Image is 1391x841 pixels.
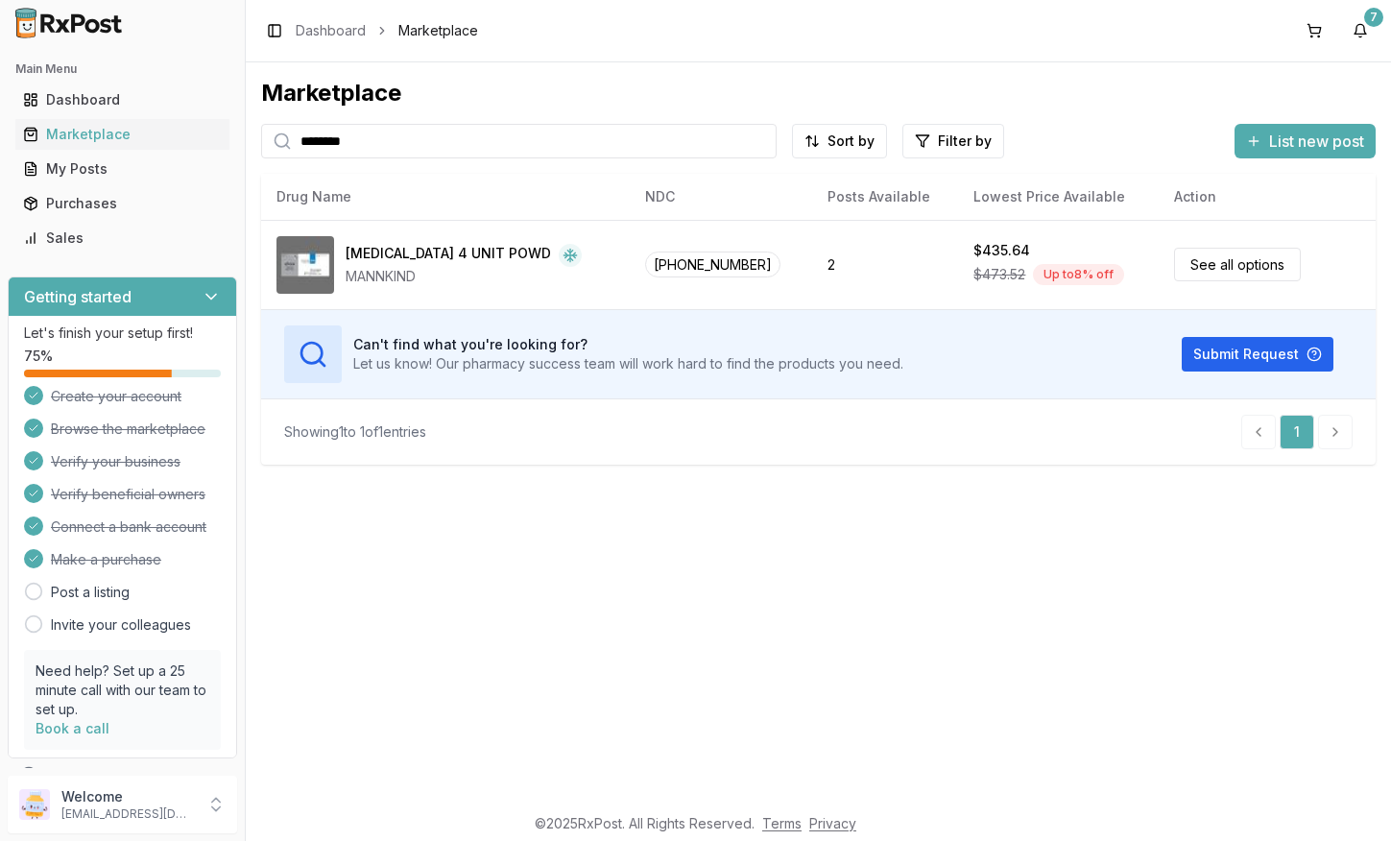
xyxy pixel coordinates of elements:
[1280,415,1314,449] a: 1
[24,285,132,308] h3: Getting started
[973,265,1025,284] span: $473.52
[630,174,812,220] th: NDC
[51,550,161,569] span: Make a purchase
[51,615,191,635] a: Invite your colleagues
[15,61,229,77] h2: Main Menu
[36,720,109,736] a: Book a call
[23,228,222,248] div: Sales
[15,83,229,117] a: Dashboard
[8,154,237,184] button: My Posts
[353,335,903,354] h3: Can't find what you're looking for?
[1033,264,1124,285] div: Up to 8 % off
[353,354,903,373] p: Let us know! Our pharmacy success team will work hard to find the products you need.
[398,21,478,40] span: Marketplace
[296,21,366,40] a: Dashboard
[284,422,426,442] div: Showing 1 to 1 of 1 entries
[15,152,229,186] a: My Posts
[276,236,334,294] img: Afrezza 4 UNIT POWD
[346,244,551,267] div: [MEDICAL_DATA] 4 UNIT POWD
[23,90,222,109] div: Dashboard
[762,815,802,831] a: Terms
[1364,8,1383,27] div: 7
[296,21,478,40] nav: breadcrumb
[261,78,1376,108] div: Marketplace
[902,124,1004,158] button: Filter by
[1235,124,1376,158] button: List new post
[812,220,959,309] td: 2
[8,758,237,793] button: Support
[1159,174,1376,220] th: Action
[827,132,875,151] span: Sort by
[645,252,780,277] span: [PHONE_NUMBER]
[23,125,222,144] div: Marketplace
[261,174,630,220] th: Drug Name
[15,221,229,255] a: Sales
[24,347,53,366] span: 75 %
[8,119,237,150] button: Marketplace
[1174,248,1301,281] a: See all options
[61,787,195,806] p: Welcome
[1269,130,1364,153] span: List new post
[15,117,229,152] a: Marketplace
[809,815,856,831] a: Privacy
[51,517,206,537] span: Connect a bank account
[346,267,582,286] div: MANNKIND
[1326,776,1372,822] iframe: Intercom live chat
[973,241,1030,260] div: $435.64
[1235,133,1376,153] a: List new post
[1182,337,1333,372] button: Submit Request
[958,174,1158,220] th: Lowest Price Available
[15,186,229,221] a: Purchases
[51,583,130,602] a: Post a listing
[1345,15,1376,46] button: 7
[24,324,221,343] p: Let's finish your setup first!
[51,420,205,439] span: Browse the marketplace
[51,485,205,504] span: Verify beneficial owners
[8,8,131,38] img: RxPost Logo
[1241,415,1353,449] nav: pagination
[812,174,959,220] th: Posts Available
[938,132,992,151] span: Filter by
[61,806,195,822] p: [EMAIL_ADDRESS][DOMAIN_NAME]
[792,124,887,158] button: Sort by
[8,84,237,115] button: Dashboard
[8,188,237,219] button: Purchases
[23,194,222,213] div: Purchases
[19,789,50,820] img: User avatar
[8,223,237,253] button: Sales
[23,159,222,179] div: My Posts
[36,661,209,719] p: Need help? Set up a 25 minute call with our team to set up.
[51,387,181,406] span: Create your account
[51,452,180,471] span: Verify your business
